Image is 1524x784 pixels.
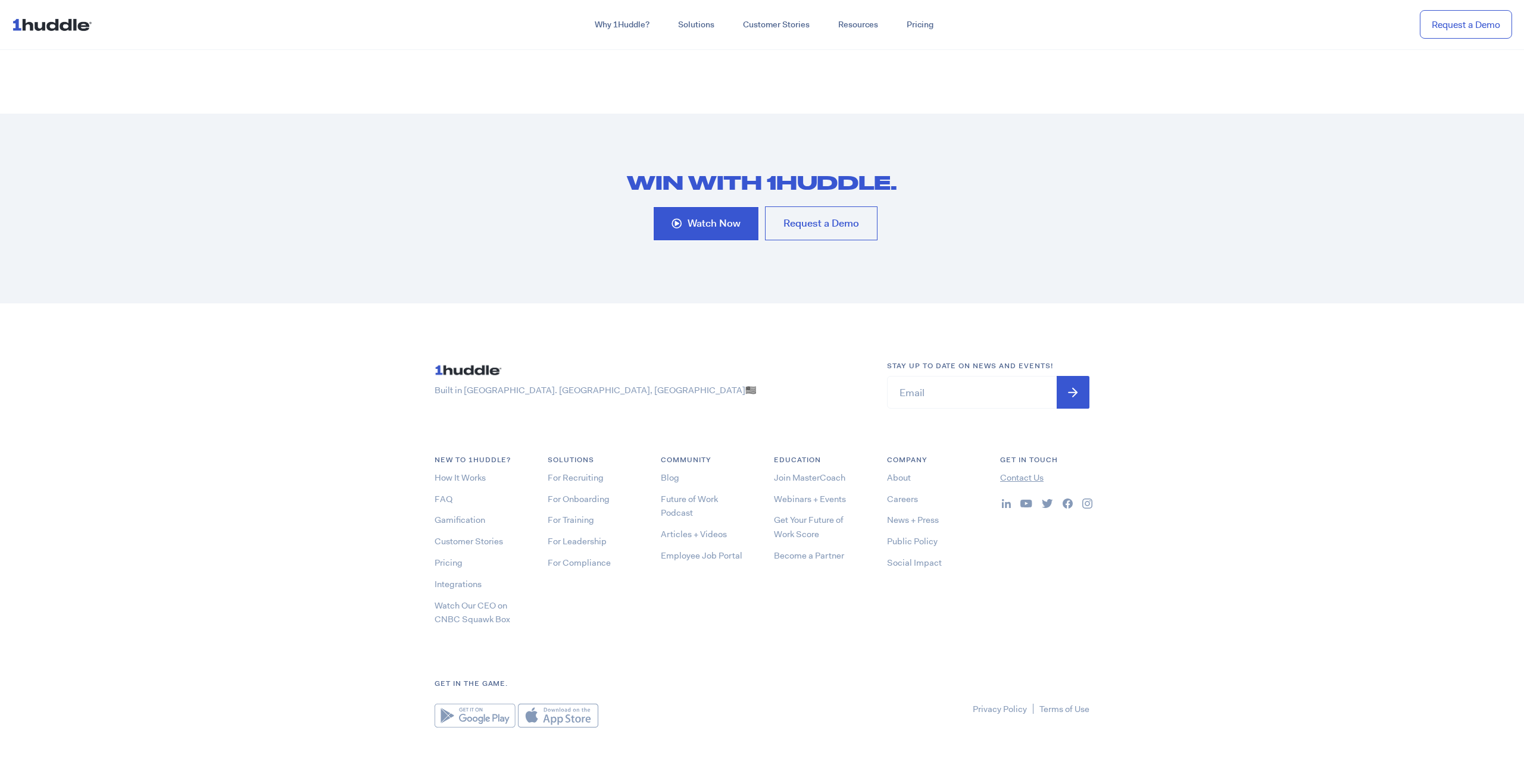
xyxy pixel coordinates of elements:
[887,557,942,569] a: Social Impact
[435,600,510,626] a: Watch Our CEO on CNBC Squawk Box
[661,550,742,562] a: Employee Job Portal
[1002,499,1011,508] img: ...
[12,13,97,36] img: ...
[887,514,939,526] a: News + Press
[518,704,598,727] img: Apple App Store
[887,535,938,547] a: Public Policy
[774,550,844,562] a: Become a Partner
[774,514,844,540] a: Get Your Future of Work Score
[653,206,759,241] a: Watch Now
[729,14,824,36] a: Customer Stories
[892,14,948,36] a: Pricing
[1039,703,1089,715] a: Terms of Use
[661,493,718,519] a: Future of Work Podcast
[435,557,463,569] a: Pricing
[548,472,604,484] a: For Recruiting
[435,454,524,466] h6: NEW TO 1HUDDLE?
[661,472,679,484] a: Blog
[887,454,976,466] h6: COMPANY
[435,578,482,590] a: Integrations
[548,493,610,505] a: For Onboarding
[548,454,637,466] h6: Solutions
[774,472,845,484] a: Join MasterCoach
[435,384,863,397] p: Built in [GEOGRAPHIC_DATA]. [GEOGRAPHIC_DATA], [GEOGRAPHIC_DATA]
[783,218,859,228] span: Request a Demo
[824,14,892,36] a: Resources
[1057,376,1089,409] input: Submit
[435,360,506,380] img: ...
[435,704,516,727] img: Google Play Store
[774,493,846,505] a: Webinars + Events
[664,14,729,36] a: Solutions
[435,472,486,484] a: How It Works
[661,528,727,540] a: Articles + Videos
[1020,500,1032,508] img: ...
[435,493,452,505] a: FAQ
[661,454,750,466] h6: COMMUNITY
[435,514,485,526] a: Gamification
[1000,472,1044,484] a: Contact Us
[887,493,918,505] a: Careers
[1082,498,1092,509] img: ...
[774,454,863,466] h6: Education
[548,514,594,526] a: For Training
[1042,499,1053,508] img: ...
[435,678,1089,689] h6: Get in the game.
[887,376,1089,409] input: Email
[435,535,503,547] a: Customer Stories
[887,472,911,484] a: About
[887,360,1089,372] h6: Stay up to date on news and events!
[688,218,741,229] span: Watch Now
[580,14,664,36] a: Why 1Huddle?
[1000,454,1089,466] h6: Get in Touch
[973,703,1027,715] a: Privacy Policy
[765,206,877,240] a: Request a Demo
[745,384,757,396] span: 🇺🇸
[1063,498,1073,509] img: ...
[548,535,607,547] a: For Leadership
[1420,10,1512,39] a: Request a Demo
[548,557,611,569] a: For Compliance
